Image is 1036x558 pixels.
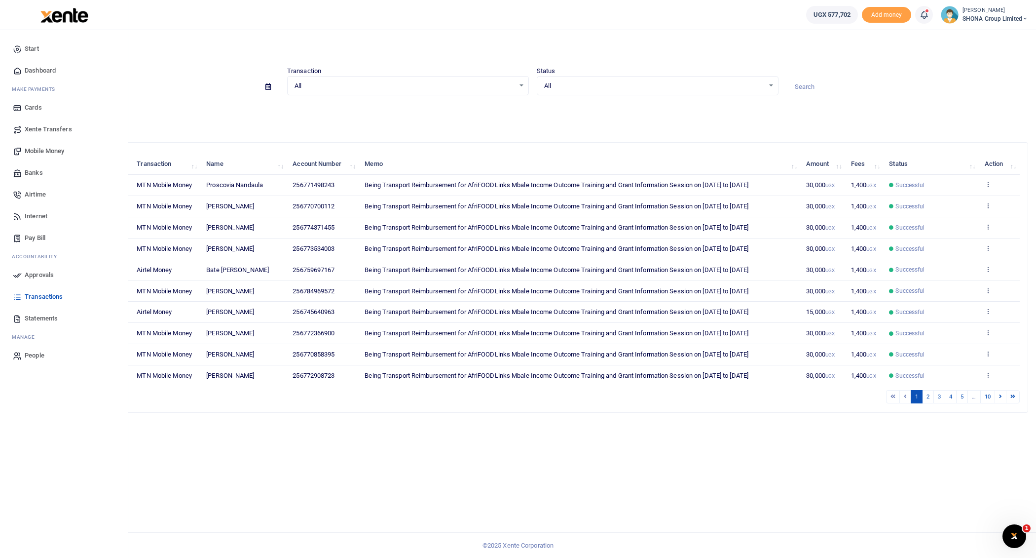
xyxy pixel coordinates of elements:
span: Being Transport Reimbursement for AfriFOODLinks Mbale Income Outcome Training and Grant Informati... [365,266,748,274]
span: Pay Bill [25,233,45,243]
li: Toup your wallet [862,7,911,23]
span: Being Transport Reimbursement for AfriFOODLinks Mbale Income Outcome Training and Grant Informati... [365,287,748,295]
span: Banks [25,168,43,178]
span: [PERSON_NAME] [206,329,254,337]
span: Being Transport Reimbursement for AfriFOODLinks Mbale Income Outcome Training and Grant Informati... [365,308,748,316]
span: Internet [25,211,47,221]
span: Statements [25,314,58,323]
a: Transactions [8,286,120,308]
span: 30,000 [806,224,835,231]
label: Status [537,66,555,76]
span: Successful [895,286,925,295]
span: MTN Mobile Money [137,351,192,358]
small: UGX [825,246,835,252]
span: Being Transport Reimbursement for AfriFOODLinks Mbale Income Outcome Training and Grant Informati... [365,181,748,189]
span: Airtime [25,190,46,199]
a: 1 [911,390,923,403]
small: UGX [866,246,876,252]
span: Successful [895,181,925,190]
input: Search [786,79,1028,95]
small: UGX [866,268,876,273]
a: Pay Bill [8,227,120,249]
span: 1,400 [851,181,876,189]
small: UGX [866,183,876,188]
small: UGX [866,331,876,336]
span: Proscovia Nandaula [206,181,263,189]
a: 3 [933,390,945,403]
span: 30,000 [806,266,835,274]
span: Being Transport Reimbursement for AfriFOODLinks Mbale Income Outcome Training and Grant Informati... [365,224,748,231]
span: 256772908723 [293,372,334,379]
small: [PERSON_NAME] [962,6,1028,15]
span: countability [19,253,57,260]
span: Cards [25,103,42,113]
span: Successful [895,265,925,274]
span: Airtel Money [137,266,172,274]
span: SHONA Group Limited [962,14,1028,23]
a: Banks [8,162,120,184]
span: 1,400 [851,372,876,379]
th: Memo: activate to sort column ascending [359,154,801,175]
small: UGX [866,310,876,315]
small: UGX [866,289,876,294]
li: Wallet ballance [802,6,862,24]
a: Cards [8,97,120,119]
a: Xente Transfers [8,119,120,140]
a: Internet [8,205,120,227]
span: UGX 577,702 [814,10,851,20]
span: 256770700112 [293,202,334,210]
small: UGX [866,225,876,231]
span: MTN Mobile Money [137,181,192,189]
span: 30,000 [806,287,835,295]
span: People [25,351,44,360]
a: 10 [980,390,995,403]
span: 1,400 [851,224,876,231]
span: [PERSON_NAME] [206,224,254,231]
small: UGX [866,204,876,209]
span: 1,400 [851,329,876,337]
span: 256745640963 [293,308,334,316]
span: MTN Mobile Money [137,224,192,231]
span: Mobile Money [25,146,64,156]
span: Approvals [25,270,54,280]
th: Transaction: activate to sort column ascending [131,154,201,175]
img: logo-large [40,8,88,23]
span: 256773534003 [293,245,334,252]
a: People [8,345,120,366]
span: MTN Mobile Money [137,245,192,252]
span: ake Payments [17,85,55,93]
small: UGX [866,373,876,379]
span: Being Transport Reimbursement for AfriFOODLinks Mbale Income Outcome Training and Grant Informati... [365,329,748,337]
span: [PERSON_NAME] [206,372,254,379]
img: profile-user [941,6,959,24]
a: Approvals [8,264,120,286]
th: Account Number: activate to sort column ascending [287,154,359,175]
span: MTN Mobile Money [137,372,192,379]
span: Being Transport Reimbursement for AfriFOODLinks Mbale Income Outcome Training and Grant Informati... [365,245,748,252]
a: Statements [8,308,120,329]
span: Being Transport Reimbursement for AfriFOODLinks Mbale Income Outcome Training and Grant Informati... [365,372,748,379]
a: profile-user [PERSON_NAME] SHONA Group Limited [941,6,1028,24]
small: UGX [825,352,835,358]
small: UGX [866,352,876,358]
th: Status: activate to sort column ascending [884,154,979,175]
th: Amount: activate to sort column ascending [801,154,846,175]
a: 4 [945,390,957,403]
small: UGX [825,268,835,273]
th: Fees: activate to sort column ascending [846,154,884,175]
small: UGX [825,310,835,315]
span: 1 [1023,524,1031,532]
span: Transactions [25,292,63,302]
span: [PERSON_NAME] [206,287,254,295]
span: 30,000 [806,351,835,358]
span: 256771498243 [293,181,334,189]
span: MTN Mobile Money [137,202,192,210]
label: Transaction [287,66,321,76]
span: 1,400 [851,351,876,358]
div: Showing 1 to 10 of 93 entries [46,389,448,404]
span: Successful [895,371,925,380]
a: Mobile Money [8,140,120,162]
span: 1,400 [851,202,876,210]
span: 15,000 [806,308,835,316]
a: logo-small logo-large logo-large [39,11,88,18]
